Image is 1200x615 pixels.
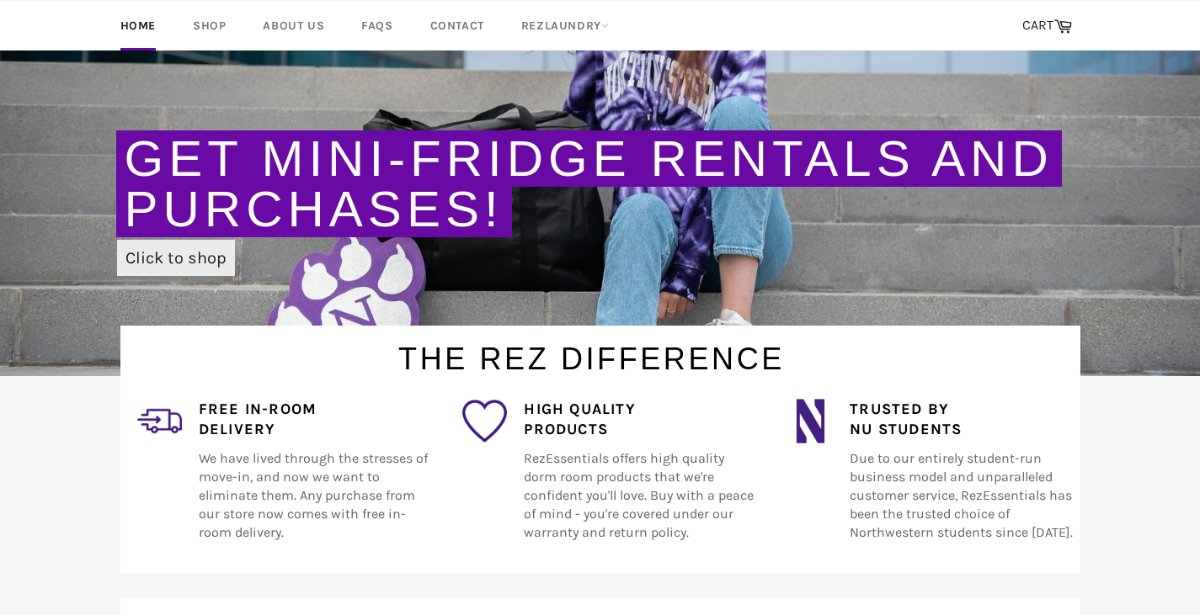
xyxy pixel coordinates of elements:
a: FAQs [344,1,409,50]
div: RezEssentials offers high quality dorm room products that we're confident you'll love. Buy with a... [507,399,754,561]
a: Contact [413,1,501,50]
img: favorite_1.png [462,399,507,443]
div: We have lived through the stresses of move-in, and now we want to eliminate them. Any purchase fr... [182,399,429,561]
div: Due to our entirely student-run business model and unparalleled customer service, RezEssentials h... [833,399,1080,561]
a: Home [104,1,173,50]
a: CART [1014,8,1080,44]
img: northwestern_wildcats_tiny.png [788,399,833,443]
a: Get Mini-Fridge Rentals and Purchases! [125,130,1053,237]
a: RezLaundry [504,1,626,50]
h4: Trusted by NU Students [850,399,1080,441]
a: Shop [176,1,243,50]
img: delivery_2.png [137,399,182,443]
h4: Free In-Room Delivery [199,399,429,441]
a: Click to shop [117,240,235,276]
h4: High Quality Products [524,399,754,441]
a: About Us [246,1,341,50]
h1: The Rez Difference [104,326,1080,380]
